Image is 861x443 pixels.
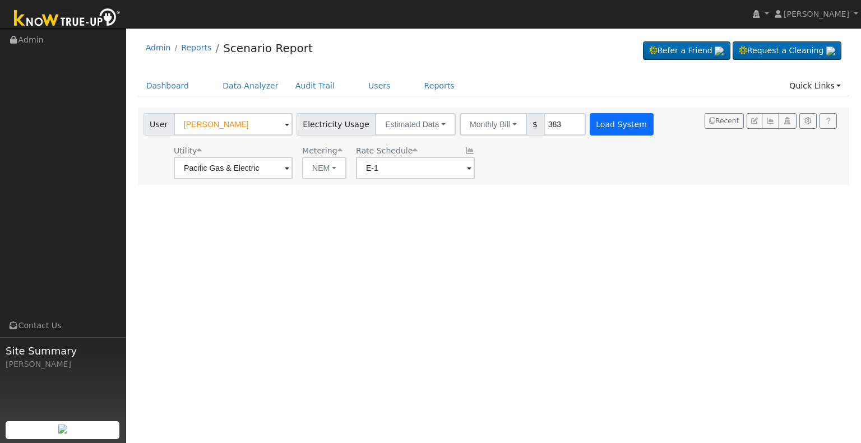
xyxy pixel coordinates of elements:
button: NEM [302,157,346,179]
span: [PERSON_NAME] [784,10,849,18]
div: [PERSON_NAME] [6,358,120,370]
span: Site Summary [6,343,120,358]
button: Load System [590,113,654,136]
input: Select a User [174,113,293,136]
img: Know True-Up [8,6,126,31]
a: Users [360,76,399,96]
input: Select a Rate Schedule [356,157,475,179]
span: Alias: None [356,146,418,155]
a: Help Link [820,113,837,129]
span: User [143,113,174,136]
button: Monthly Bill [460,113,527,136]
div: Utility [174,145,293,157]
img: retrieve [826,46,835,55]
a: Refer a Friend [643,41,730,60]
span: Electricity Usage [297,113,376,136]
img: retrieve [58,425,67,433]
a: Dashboard [138,76,198,96]
a: Quick Links [781,76,849,96]
a: Reports [181,43,211,52]
button: Login As [779,113,796,129]
button: Edit User [747,113,762,129]
div: Metering [302,145,346,157]
button: Multi-Series Graph [762,113,779,129]
span: $ [526,113,544,136]
a: Admin [146,43,171,52]
a: Data Analyzer [214,76,287,96]
button: Estimated Data [375,113,456,136]
a: Audit Trail [287,76,343,96]
button: Settings [799,113,817,129]
a: Scenario Report [223,41,313,55]
input: Select a Utility [174,157,293,179]
a: Request a Cleaning [733,41,841,60]
a: Reports [416,76,463,96]
img: retrieve [715,46,724,55]
button: Recent [705,113,744,129]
